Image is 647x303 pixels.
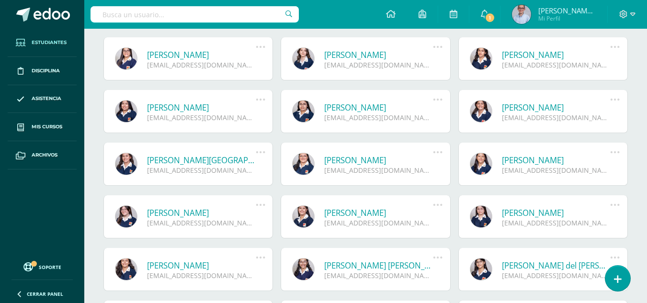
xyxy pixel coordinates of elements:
[324,49,433,60] a: [PERSON_NAME]
[502,271,611,280] div: [EMAIL_ADDRESS][DOMAIN_NAME]
[324,155,433,166] a: [PERSON_NAME]
[147,218,256,227] div: [EMAIL_ADDRESS][DOMAIN_NAME]
[32,151,57,159] span: Archivos
[32,67,60,75] span: Disciplina
[502,49,611,60] a: [PERSON_NAME]
[324,113,433,122] div: [EMAIL_ADDRESS][DOMAIN_NAME]
[91,6,299,22] input: Busca un usuario...
[324,260,433,271] a: [PERSON_NAME] [PERSON_NAME]
[502,218,611,227] div: [EMAIL_ADDRESS][DOMAIN_NAME]
[32,95,61,102] span: Asistencia
[147,155,256,166] a: [PERSON_NAME][GEOGRAPHIC_DATA]
[32,39,67,46] span: Estudiantes
[147,49,256,60] a: [PERSON_NAME]
[324,102,433,113] a: [PERSON_NAME]
[485,12,495,23] span: 1
[147,166,256,175] div: [EMAIL_ADDRESS][DOMAIN_NAME]
[502,113,611,122] div: [EMAIL_ADDRESS][DOMAIN_NAME]
[324,60,433,69] div: [EMAIL_ADDRESS][DOMAIN_NAME]
[39,264,61,270] span: Soporte
[502,260,611,271] a: [PERSON_NAME] del [PERSON_NAME]
[32,123,62,131] span: Mis cursos
[324,271,433,280] div: [EMAIL_ADDRESS][DOMAIN_NAME]
[538,6,596,15] span: [PERSON_NAME] [PERSON_NAME]
[502,155,611,166] a: [PERSON_NAME]
[147,260,256,271] a: [PERSON_NAME]
[502,207,611,218] a: [PERSON_NAME]
[512,5,531,24] img: 54d5abf9b2742d70e04350d565128aa6.png
[8,141,77,169] a: Archivos
[502,102,611,113] a: [PERSON_NAME]
[324,207,433,218] a: [PERSON_NAME]
[8,57,77,85] a: Disciplina
[8,113,77,141] a: Mis cursos
[147,102,256,113] a: [PERSON_NAME]
[147,113,256,122] div: [EMAIL_ADDRESS][DOMAIN_NAME]
[502,60,611,69] div: [EMAIL_ADDRESS][DOMAIN_NAME]
[11,260,73,273] a: Soporte
[538,14,596,22] span: Mi Perfil
[147,60,256,69] div: [EMAIL_ADDRESS][DOMAIN_NAME]
[324,218,433,227] div: [EMAIL_ADDRESS][DOMAIN_NAME]
[502,166,611,175] div: [EMAIL_ADDRESS][DOMAIN_NAME]
[8,85,77,113] a: Asistencia
[27,291,63,297] span: Cerrar panel
[8,29,77,57] a: Estudiantes
[147,271,256,280] div: [EMAIL_ADDRESS][DOMAIN_NAME]
[324,166,433,175] div: [EMAIL_ADDRESS][DOMAIN_NAME]
[147,207,256,218] a: [PERSON_NAME]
